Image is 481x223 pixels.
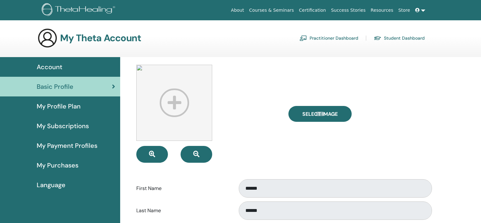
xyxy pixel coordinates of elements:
[42,3,117,17] img: logo.png
[316,112,324,116] input: Select Image
[302,111,338,117] span: Select Image
[37,62,62,72] span: Account
[37,180,65,190] span: Language
[37,141,97,150] span: My Payment Profiles
[37,82,73,91] span: Basic Profile
[37,161,78,170] span: My Purchases
[368,4,396,16] a: Resources
[299,35,307,41] img: chalkboard-teacher.svg
[132,205,233,217] label: Last Name
[374,33,425,43] a: Student Dashboard
[374,36,381,41] img: graduation-cap.svg
[37,102,81,111] span: My Profile Plan
[247,4,297,16] a: Courses & Seminars
[60,32,141,44] h3: My Theta Account
[299,33,358,43] a: Practitioner Dashboard
[37,121,89,131] span: My Subscriptions
[329,4,368,16] a: Success Stories
[132,182,233,194] label: First Name
[396,4,413,16] a: Store
[37,28,58,48] img: generic-user-icon.jpg
[136,65,212,141] img: profile
[296,4,328,16] a: Certification
[228,4,246,16] a: About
